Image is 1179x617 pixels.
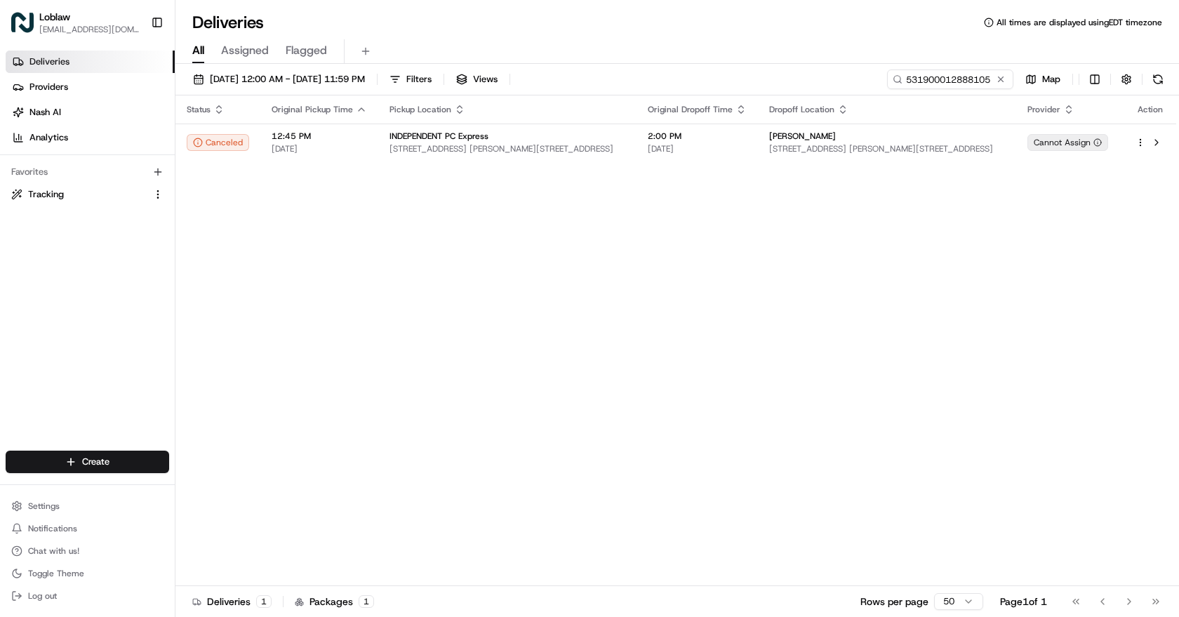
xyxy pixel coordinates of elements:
[359,595,374,608] div: 1
[887,69,1013,89] input: Type to search
[28,590,57,602] span: Log out
[769,131,836,142] span: [PERSON_NAME]
[192,42,204,59] span: All
[6,161,169,183] div: Favorites
[272,131,367,142] span: 12:45 PM
[6,586,169,606] button: Log out
[1148,69,1168,89] button: Refresh
[28,500,60,512] span: Settings
[389,143,625,154] span: [STREET_ADDRESS] [PERSON_NAME][STREET_ADDRESS]
[6,101,175,124] a: Nash AI
[28,188,64,201] span: Tracking
[6,183,169,206] button: Tracking
[286,42,327,59] span: Flagged
[187,104,211,115] span: Status
[6,564,169,583] button: Toggle Theme
[473,73,498,86] span: Views
[28,568,84,579] span: Toggle Theme
[28,523,77,534] span: Notifications
[6,76,175,98] a: Providers
[1042,73,1060,86] span: Map
[6,541,169,561] button: Chat with us!
[1019,69,1067,89] button: Map
[272,143,367,154] span: [DATE]
[1135,104,1165,115] div: Action
[1027,104,1060,115] span: Provider
[29,106,61,119] span: Nash AI
[6,126,175,149] a: Analytics
[82,456,109,468] span: Create
[406,73,432,86] span: Filters
[6,6,145,39] button: LoblawLoblaw[EMAIL_ADDRESS][DOMAIN_NAME]
[6,519,169,538] button: Notifications
[295,595,374,609] div: Packages
[221,42,269,59] span: Assigned
[256,595,272,608] div: 1
[29,55,69,68] span: Deliveries
[6,496,169,516] button: Settings
[210,73,365,86] span: [DATE] 12:00 AM - [DATE] 11:59 PM
[997,17,1162,28] span: All times are displayed using EDT timezone
[28,545,79,557] span: Chat with us!
[272,104,353,115] span: Original Pickup Time
[39,24,140,35] button: [EMAIL_ADDRESS][DOMAIN_NAME]
[769,143,1005,154] span: [STREET_ADDRESS] [PERSON_NAME][STREET_ADDRESS]
[11,11,34,34] img: Loblaw
[187,69,371,89] button: [DATE] 12:00 AM - [DATE] 11:59 PM
[1000,595,1047,609] div: Page 1 of 1
[192,595,272,609] div: Deliveries
[11,188,147,201] a: Tracking
[1027,134,1108,151] button: Cannot Assign
[389,131,488,142] span: INDEPENDENT PC Express
[187,134,249,151] button: Canceled
[648,131,747,142] span: 2:00 PM
[648,104,733,115] span: Original Dropoff Time
[450,69,504,89] button: Views
[192,11,264,34] h1: Deliveries
[39,10,70,24] button: Loblaw
[6,451,169,473] button: Create
[769,104,834,115] span: Dropoff Location
[389,104,451,115] span: Pickup Location
[29,81,68,93] span: Providers
[648,143,747,154] span: [DATE]
[29,131,68,144] span: Analytics
[860,595,928,609] p: Rows per page
[383,69,438,89] button: Filters
[6,51,175,73] a: Deliveries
